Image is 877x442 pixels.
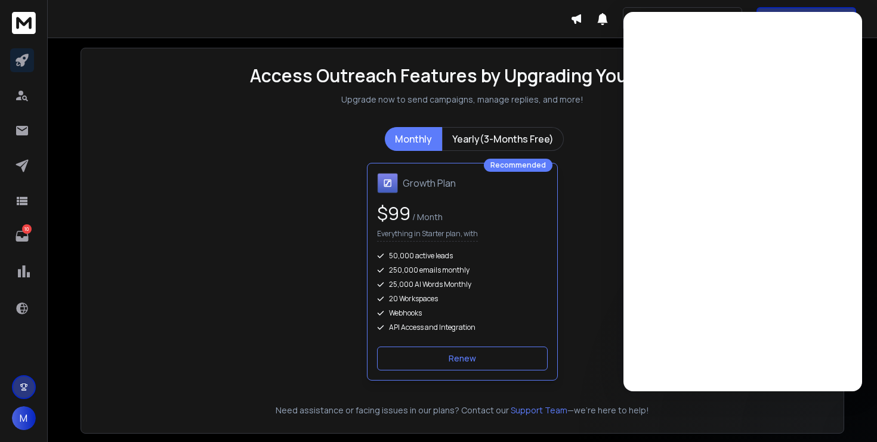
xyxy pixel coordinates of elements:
div: Webhooks [377,308,548,318]
span: $ 99 [377,201,410,225]
p: Everything in Starter plan, with [377,229,478,242]
img: Growth Plan icon [377,173,398,193]
div: API Access and Integration [377,323,548,332]
h1: Growth Plan [403,176,456,190]
a: 10 [10,224,34,248]
iframe: Intercom live chat [623,12,862,391]
div: Recommended [484,159,552,172]
p: 10 [22,224,32,234]
button: Support Team [511,404,567,416]
h1: Access Outreach Features by Upgrading Your Plan [250,65,675,86]
div: 250,000 emails monthly [377,265,548,275]
iframe: Intercom live chat [833,401,862,429]
button: Yearly(3-Months Free) [442,127,564,151]
button: Renew [377,347,548,370]
div: 25,000 AI Words Monthly [377,280,548,289]
div: 20 Workspaces [377,294,548,304]
span: / Month [410,211,443,222]
button: M [12,406,36,430]
p: Need assistance or facing issues in our plans? Contact our —we're here to help! [98,404,827,416]
p: Upgrade now to send campaigns, manage replies, and more! [341,94,583,106]
button: Monthly [385,127,442,151]
button: Get Free Credits [756,7,856,31]
div: 50,000 active leads [377,251,548,261]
